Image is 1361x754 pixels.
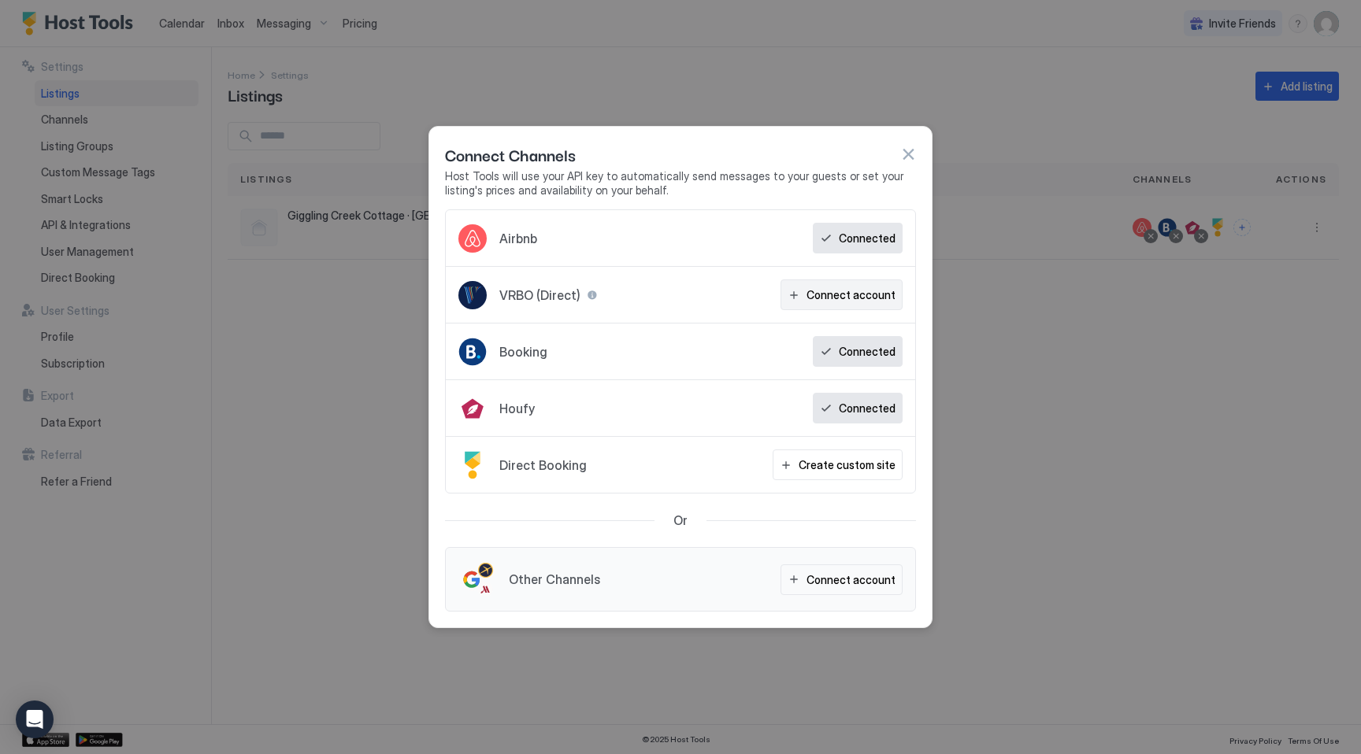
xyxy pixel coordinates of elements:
[499,344,547,360] span: Booking
[781,279,903,310] button: Connect account
[499,287,580,303] span: VRBO (Direct)
[813,223,903,253] button: Connected
[807,286,896,303] div: Connect account
[839,343,896,360] div: Connected
[499,401,535,416] span: Houfy
[773,449,903,480] button: Create custom site
[499,457,587,473] span: Direct Booking
[813,393,903,423] button: Connected
[673,512,688,528] span: Or
[16,700,54,738] div: Open Intercom Messenger
[445,169,916,197] span: Host Tools will use your API key to automatically send messages to your guests or set your listin...
[813,336,903,367] button: Connected
[499,231,537,246] span: Airbnb
[509,571,600,587] span: Other Channels
[781,564,903,595] button: Connect account
[807,571,896,588] div: Connect account
[839,400,896,416] div: Connected
[445,142,576,166] span: Connect Channels
[839,230,896,246] div: Connected
[799,456,896,473] div: Create custom site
